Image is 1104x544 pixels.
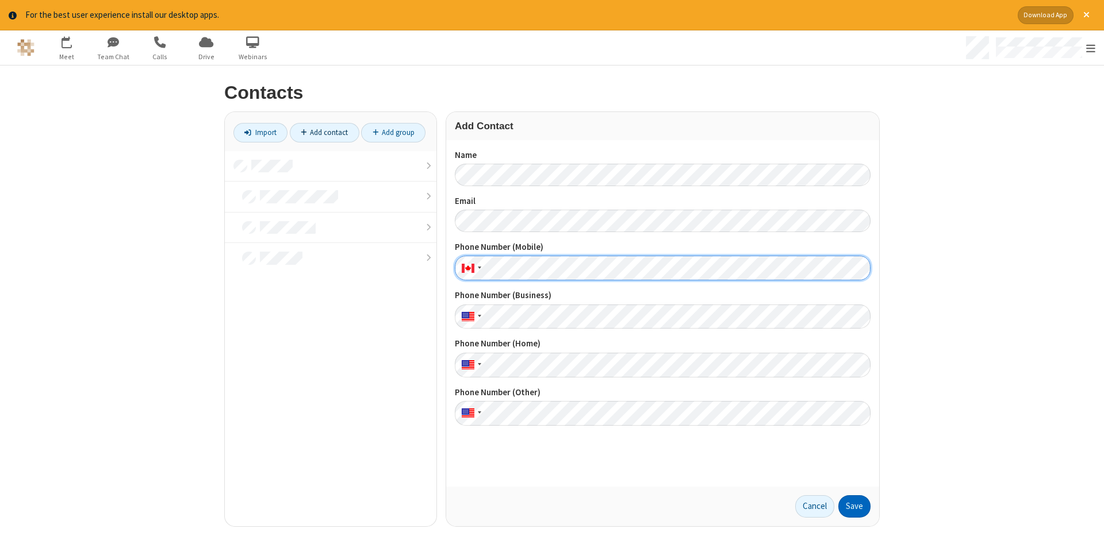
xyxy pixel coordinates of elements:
[455,195,871,208] label: Email
[25,9,1009,22] div: For the best user experience install our desktop apps.
[455,337,871,350] label: Phone Number (Home)
[838,495,871,518] button: Save
[224,83,880,103] h2: Contacts
[185,52,228,62] span: Drive
[455,256,485,280] div: Canada: + 1
[231,52,274,62] span: Webinars
[455,289,871,302] label: Phone Number (Business)
[69,37,76,45] div: 1
[455,149,871,162] label: Name
[455,241,871,254] label: Phone Number (Mobile)
[455,353,485,377] div: United States: + 1
[455,401,485,426] div: United States: + 1
[290,123,359,142] a: Add contact
[138,52,181,62] span: Calls
[962,30,1104,65] div: Open menu
[455,386,871,399] label: Phone Number (Other)
[455,304,485,329] div: United States: + 1
[45,52,88,62] span: Meet
[1078,6,1095,24] button: Close alert
[795,495,834,518] a: Cancel
[91,52,135,62] span: Team Chat
[17,39,34,56] img: QA Selenium DO NOT DELETE OR CHANGE
[455,121,871,132] h3: Add Contact
[361,123,425,142] a: Add group
[1018,6,1074,24] button: Download App
[233,123,287,142] a: Import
